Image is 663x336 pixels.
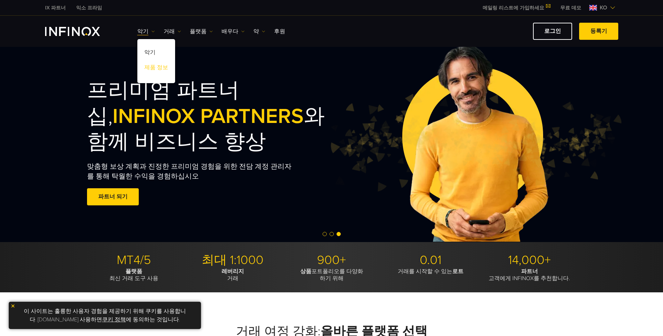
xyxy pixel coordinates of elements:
p: 포트폴리오를 다양화 하기 위해 [285,268,379,282]
a: 배우다 [222,27,245,36]
strong: 상품 [300,268,311,275]
a: 거래 [164,27,181,36]
p: 거래를 시작할 수 있는 [384,268,477,275]
a: 약 [253,27,265,36]
h2: 프리미엄 파트너십, 와 함께 비즈니스 향상 [87,78,346,155]
p: 900+ [285,253,379,268]
strong: 플랫폼 [125,268,142,275]
p: 거래 [186,268,280,282]
div: Keywords by Traffic [77,41,118,46]
div: Domain Overview [27,41,63,46]
p: MT4/5 [87,253,181,268]
p: 고객에게 INFINOX를 추천합니다. [483,268,576,282]
a: 제품 정보 [137,61,175,76]
a: 등록기 [579,23,618,40]
font: 메일링 리스트에 가입하세요 [483,5,544,11]
a: 악기 [137,27,155,36]
a: INFINOX 로고 [45,27,116,36]
a: 쿠키 정책 [102,316,126,323]
p: 맞춤형 보상 계획과 진정한 프리미엄 경험을 위한 전담 계정 관리자를 통해 탁월한 수익을 경험하십시오 [87,162,295,181]
a: 파트너 되기 [87,188,139,205]
strong: 로트 [452,268,463,275]
a: 메일링 리스트에 가입하세요 [477,5,555,11]
div: Domain: [DOMAIN_NAME] [18,18,77,24]
font: 이 사이트는 훌륭한 사용자 경험을 제공하기 위해 쿠키를 사용합니다. [DOMAIN_NAME] 사용하면 에 동의하는 것입니다. [24,308,186,323]
strong: 레버리지 [222,268,244,275]
a: 인피녹스 [40,4,71,12]
span: KO [597,3,610,12]
p: 0.01 [384,253,477,268]
img: tab_domain_overview_orange.svg [19,41,24,46]
p: 최신 거래 도구 사용 [87,268,181,282]
font: 파트너 되기 [98,193,128,200]
span: INFINOX PARTNERS [113,104,304,129]
img: website_grey.svg [11,18,17,24]
font: 약 [253,27,259,36]
font: 플랫폼 [190,27,207,36]
img: tab_keywords_by_traffic_grey.svg [70,41,75,46]
a: 로그인 [533,23,572,40]
a: 후원 [274,27,285,36]
font: 등록기 [590,28,607,35]
strong: 파트너 [521,268,538,275]
p: 최대 1:1000 [186,253,280,268]
span: Go to slide 2 [330,232,334,236]
a: 플랫폼 [190,27,213,36]
font: 악기 [137,27,149,36]
img: 노란색 닫기 아이콘 [10,304,15,308]
span: Go to slide 3 [337,232,341,236]
a: 악기 [137,46,175,61]
span: Go to slide 1 [323,232,327,236]
font: 거래 [164,27,175,36]
a: 인피녹스 [71,4,107,12]
img: logo_orange.svg [11,11,17,17]
a: 인피녹스 메뉴 [555,4,586,12]
font: 배우다 [222,27,238,36]
div: v 4.0.25 [20,11,34,17]
p: 14,000+ [483,253,576,268]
